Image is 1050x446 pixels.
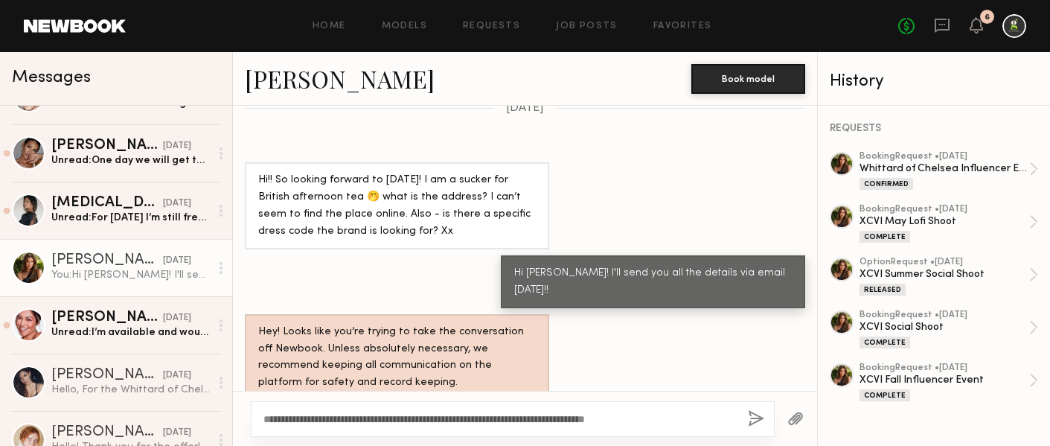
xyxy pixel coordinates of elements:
[163,254,191,268] div: [DATE]
[985,13,990,22] div: 6
[51,310,163,325] div: [PERSON_NAME]
[830,124,1038,134] div: REQUESTS
[313,22,346,31] a: Home
[859,231,910,243] div: Complete
[163,311,191,325] div: [DATE]
[830,73,1038,90] div: History
[12,69,91,86] span: Messages
[691,64,805,94] button: Book model
[51,383,210,397] div: Hello, For the Whittard of Chelsea Influencer event can I get exact location and what exactly I’l...
[691,71,805,84] a: Book model
[859,205,1038,243] a: bookingRequest •[DATE]XCVI May Lofi ShootComplete
[51,153,210,168] div: Unread: One day we will get this right!!! So sorry to have to decline as i am already booked
[51,268,210,282] div: You: Hi [PERSON_NAME]! I'll send you all the details via email [DATE]!!
[859,152,1029,162] div: booking Request • [DATE]
[163,139,191,153] div: [DATE]
[859,267,1029,281] div: XCVI Summer Social Shoot
[859,363,1038,401] a: bookingRequest •[DATE]XCVI Fall Influencer EventComplete
[506,102,544,115] span: [DATE]
[556,22,618,31] a: Job Posts
[859,320,1029,334] div: XCVI Social Shoot
[859,389,910,401] div: Complete
[258,324,536,392] div: Hey! Looks like you’re trying to take the conversation off Newbook. Unless absolutely necessary, ...
[258,172,536,240] div: Hi!! So looking forward to [DATE]! I am a sucker for British afternoon tea 🤭 what is the address?...
[382,22,427,31] a: Models
[859,205,1029,214] div: booking Request • [DATE]
[51,253,163,268] div: [PERSON_NAME]
[859,310,1029,320] div: booking Request • [DATE]
[859,178,913,190] div: Confirmed
[859,373,1029,387] div: XCVI Fall Influencer Event
[859,363,1029,373] div: booking Request • [DATE]
[653,22,712,31] a: Favorites
[163,426,191,440] div: [DATE]
[859,162,1029,176] div: Whittard of Chelsea Influencer Event
[51,368,163,383] div: [PERSON_NAME]
[514,265,792,299] div: Hi [PERSON_NAME]! I'll send you all the details via email [DATE]!!
[859,284,906,296] div: Released
[859,310,1038,348] a: bookingRequest •[DATE]XCVI Social ShootComplete
[245,63,435,95] a: [PERSON_NAME]
[859,214,1029,229] div: XCVI May Lofi Shoot
[51,138,163,153] div: [PERSON_NAME]
[51,425,163,440] div: [PERSON_NAME]
[163,197,191,211] div: [DATE]
[163,369,191,383] div: [DATE]
[463,22,520,31] a: Requests
[859,258,1029,267] div: option Request • [DATE]
[859,337,910,348] div: Complete
[859,152,1038,190] a: bookingRequest •[DATE]Whittard of Chelsea Influencer EventConfirmed
[859,258,1038,296] a: optionRequest •[DATE]XCVI Summer Social ShootReleased
[51,325,210,340] div: Unread: I’m available and would love to be apart of the shoot. I need to contact Newbook [DATE] t...
[51,196,163,211] div: [MEDICAL_DATA][PERSON_NAME]
[51,211,210,225] div: Unread: For [DATE] I’m still free just can’t work [DATE]!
